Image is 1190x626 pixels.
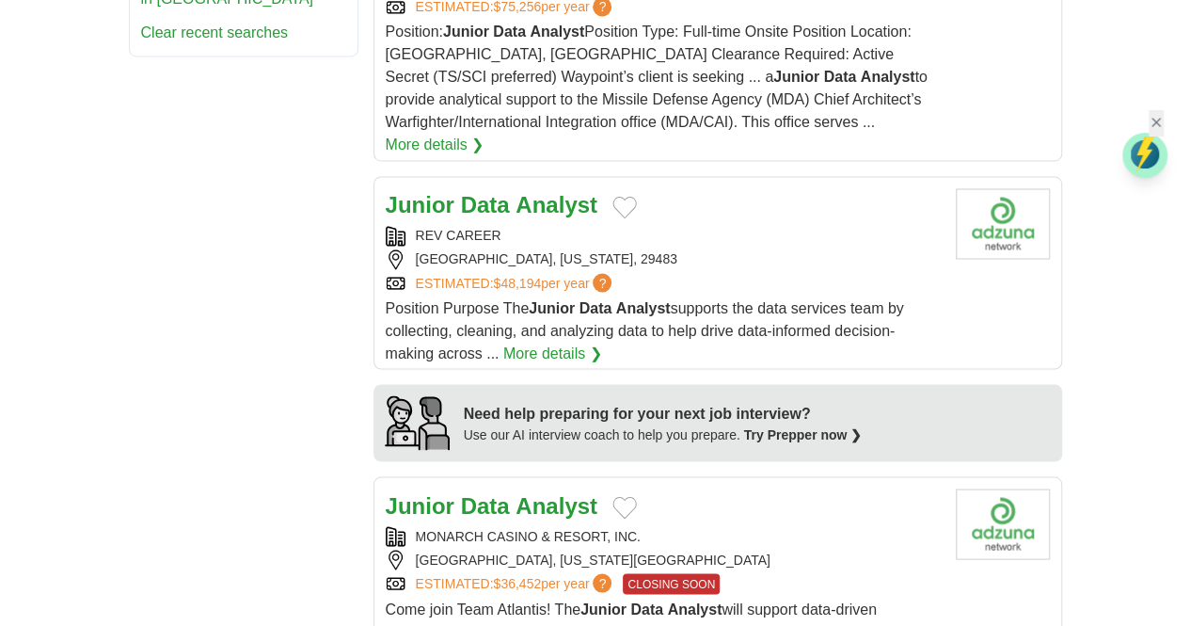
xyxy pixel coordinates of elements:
strong: Junior [773,69,819,85]
strong: Analyst [516,492,597,518]
a: ESTIMATED:$48,194per year? [416,273,616,293]
strong: Analyst [516,192,597,217]
div: Use our AI interview coach to help you prepare. [464,425,863,444]
strong: Junior [386,192,454,217]
strong: Data [493,24,526,40]
strong: Analyst [861,69,915,85]
strong: Data [823,69,856,85]
div: Need help preparing for your next job interview? [464,402,863,425]
span: ? [593,573,611,592]
a: ESTIMATED:$36,452per year? [416,573,616,594]
span: $36,452 [493,575,541,590]
strong: Junior [386,492,454,518]
strong: Analyst [668,601,722,617]
strong: Data [630,601,663,617]
span: $48,194 [493,275,541,290]
span: ? [593,273,611,292]
img: Company logo [956,188,1050,259]
a: More details ❯ [386,134,484,156]
span: Position Purpose The supports the data services team by collecting, cleaning, and analyzing data ... [386,299,904,361]
a: Try Prepper now ❯ [744,426,863,441]
strong: Junior [580,601,627,617]
strong: Analyst [616,299,671,315]
button: Add to favorite jobs [612,196,637,218]
button: Add to favorite jobs [612,496,637,519]
strong: Junior [529,299,575,315]
span: Position: Position Type: Full-time Onsite Position Location: [GEOGRAPHIC_DATA], [GEOGRAPHIC_DATA]... [386,24,928,130]
strong: Data [461,192,510,217]
strong: Analyst [530,24,584,40]
a: Clear recent searches [141,24,289,40]
span: CLOSING SOON [623,573,720,594]
div: [GEOGRAPHIC_DATA], [US_STATE][GEOGRAPHIC_DATA] [386,550,941,570]
a: More details ❯ [503,342,602,364]
div: REV CAREER [386,226,941,246]
img: Company logo [956,489,1050,559]
a: Junior Data Analyst [386,192,597,217]
div: [GEOGRAPHIC_DATA], [US_STATE], 29483 [386,249,941,269]
strong: Data [579,299,612,315]
strong: Junior [443,24,489,40]
a: Junior Data Analyst [386,492,597,518]
strong: Data [461,492,510,518]
div: MONARCH CASINO & RESORT, INC. [386,526,941,546]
